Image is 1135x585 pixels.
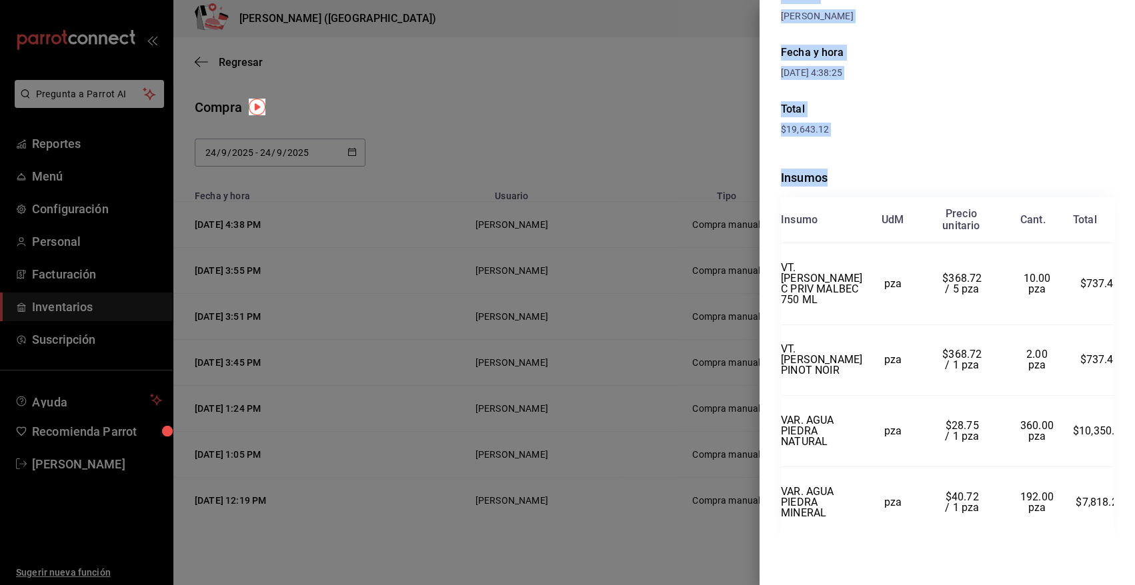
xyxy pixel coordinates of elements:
span: 2.00 pza [1026,348,1050,371]
td: VAR. AGUA PIEDRA NATURAL [781,396,862,467]
span: 360.00 pza [1020,419,1056,442]
div: Cant. [1020,214,1046,226]
td: pza [862,396,923,467]
span: $7,818.24 [1076,496,1124,508]
td: VT. [PERSON_NAME] C PRIV MALBEC 750 ML [781,243,862,325]
span: $19,643.12 [781,124,829,135]
span: $40.72 / 1 pza [945,490,982,514]
span: $737.44 [1080,353,1120,366]
img: Tooltip marker [249,99,265,115]
div: [PERSON_NAME] [781,9,1114,23]
td: pza [862,243,923,325]
td: pza [862,324,923,396]
div: Total [781,101,1114,117]
td: VT. [PERSON_NAME] PINOT NOIR [781,324,862,396]
td: VAR. AGUA PIEDRA MINERAL [781,466,862,537]
div: Insumos [781,169,1114,187]
span: $737.44 [1080,277,1120,290]
span: 10.00 pza [1024,272,1054,295]
span: 192.00 pza [1020,490,1056,514]
div: [DATE] 4:38:25 [781,66,948,80]
span: $28.75 / 1 pza [945,419,982,442]
div: Total [1073,214,1097,226]
span: $10,350.00 [1073,424,1127,437]
td: pza [862,466,923,537]
div: Insumo [781,214,818,226]
div: UdM [882,214,904,226]
div: Fecha y hora [781,45,948,61]
div: Precio unitario [942,208,980,232]
span: $368.72 / 1 pza [942,348,984,371]
span: $368.72 / 5 pza [942,272,984,295]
